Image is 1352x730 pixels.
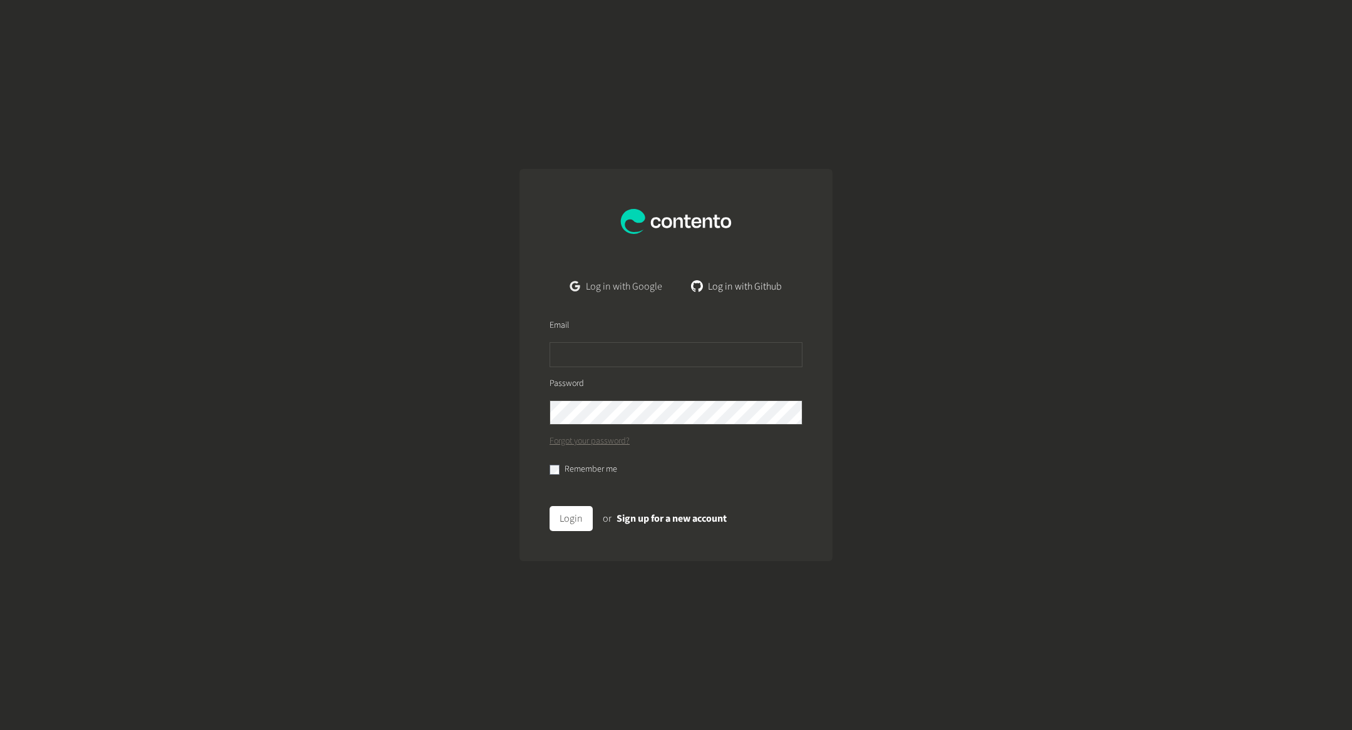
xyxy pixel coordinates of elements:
[550,377,584,390] label: Password
[565,463,617,476] label: Remember me
[550,435,630,448] a: Forgot your password?
[603,512,612,525] span: or
[682,274,792,299] a: Log in with Github
[617,512,727,525] a: Sign up for a new account
[550,319,569,332] label: Email
[550,506,593,531] button: Login
[560,274,672,299] a: Log in with Google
